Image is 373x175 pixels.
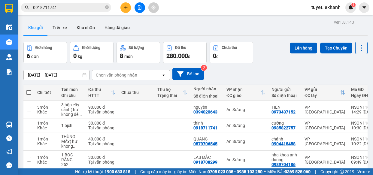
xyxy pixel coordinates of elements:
span: | [315,168,316,175]
span: copyright [340,170,344,174]
button: Đơn hàng6đơn [23,42,67,63]
span: ... [73,144,77,149]
input: Tìm tên, số ĐT hoặc mã đơn [33,4,104,11]
th: Toggle SortBy [85,85,118,101]
div: ĐC giao [226,93,261,98]
div: 0879706545 [193,141,217,146]
div: Đã thu [88,87,111,92]
button: Kho nhận [72,20,100,35]
div: 0973437152 [271,110,296,114]
span: | [135,168,136,175]
button: Tạo Chuyến [320,43,352,53]
span: tuyet.lekhanh [307,4,345,11]
div: Tại văn phòng [88,110,115,114]
div: THÙNG MÁY( hư không đền) [61,134,82,149]
div: An Sương [226,157,265,162]
span: 280.000 [166,52,188,59]
div: Người nhận [193,86,220,91]
div: An Sương [226,139,265,144]
strong: 0369 525 060 [285,169,311,174]
span: 6 [27,52,30,59]
div: Chưa thu [222,46,237,50]
img: warehouse-icon [6,39,12,45]
span: 1 [352,3,354,7]
button: Bộ lọc [172,68,204,80]
div: VP [GEOGRAPHIC_DATA] [305,137,345,146]
img: solution-icon [6,69,12,75]
span: Miền Nam [189,168,262,175]
th: Toggle SortBy [154,85,190,101]
span: ... [78,112,82,117]
div: Khối lượng [82,46,100,50]
div: VP [GEOGRAPHIC_DATA] [305,105,345,114]
div: TIÊN [271,105,299,110]
div: Đã thu [175,46,186,50]
div: VP gửi [305,87,340,92]
div: 1 món [37,137,55,141]
div: 3 món [37,105,55,110]
div: nguyên [193,105,220,110]
button: Trên xe [48,20,72,35]
div: Số điện thoại [271,93,299,98]
span: close-circle [105,5,109,9]
svg: open [161,73,166,77]
button: file-add [135,2,145,13]
div: Khác [37,160,55,164]
span: search [25,5,29,10]
div: Số điện thoại [193,94,220,98]
span: file-add [138,5,142,10]
div: 40.000 đ [88,137,115,141]
span: Miền Bắc [267,168,311,175]
div: chánh [271,137,299,141]
button: Kho gửi [23,20,48,35]
strong: 0708 023 035 - 0935 103 250 [208,169,262,174]
div: 0918708299 [193,160,217,164]
span: plus [124,5,128,10]
div: cường [271,121,299,125]
input: Select a date range. [24,70,89,80]
div: Khác [37,141,55,146]
span: 8 [120,52,123,59]
img: icon-new-feature [348,5,353,10]
div: Tại văn phòng [88,160,115,164]
span: notification [6,149,12,155]
img: warehouse-icon [6,54,12,60]
div: Chọn văn phòng nhận [96,72,137,78]
div: HTTT [88,93,111,98]
th: Toggle SortBy [223,85,268,101]
div: Thu hộ [157,87,183,92]
span: đ [216,54,219,59]
div: Khác [37,125,55,130]
button: caret-down [359,2,369,13]
div: Tại văn phòng [88,125,115,130]
span: close-circle [105,5,109,11]
div: ĐC lấy [305,93,340,98]
span: kg [78,54,82,59]
div: An Sương [226,107,265,112]
button: Lên hàng [290,43,317,53]
div: ver 1.8.143 [334,19,354,26]
sup: 2 [201,65,207,71]
strong: 1900 633 818 [105,169,130,174]
div: Ghi chú [61,93,82,98]
img: logo-vxr [5,4,13,13]
div: Khác [37,110,55,114]
button: plus [120,2,131,13]
span: question-circle [6,135,12,141]
span: Hỗ trợ kỹ thuật: [75,168,130,175]
button: Khối lượng0kg [70,42,114,63]
div: LAB ĐẮC [193,155,220,160]
span: món [124,54,133,59]
div: Trạng thái [157,93,183,98]
span: 0 [213,52,216,59]
div: Đơn hàng [35,46,52,50]
div: An Sương [226,123,265,128]
div: VP nhận [226,87,261,92]
div: Số lượng [129,46,144,50]
button: Chưa thu0đ [210,42,253,63]
span: aim [151,5,156,10]
div: Người gửi [271,87,299,92]
div: 0394020643 [193,110,217,114]
span: đ [188,54,190,59]
button: aim [148,2,159,13]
